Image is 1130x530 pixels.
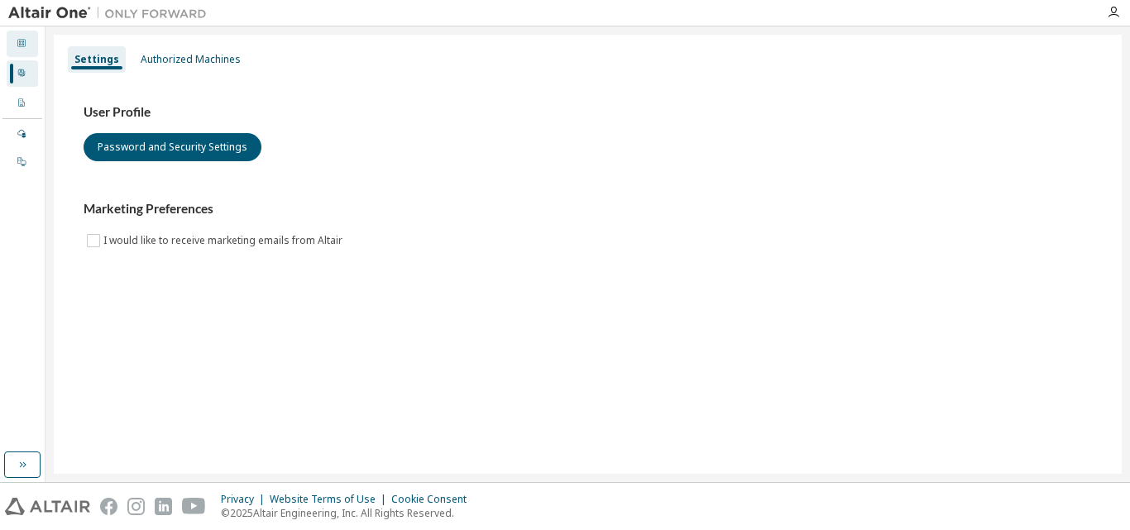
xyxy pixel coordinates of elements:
div: Company Profile [7,90,38,117]
img: instagram.svg [127,498,145,515]
div: Managed [7,121,38,147]
p: © 2025 Altair Engineering, Inc. All Rights Reserved. [221,506,476,520]
button: Password and Security Settings [84,133,261,161]
div: User Profile [7,60,38,87]
img: Altair One [8,5,215,21]
div: Settings [74,53,119,66]
div: On Prem [7,149,38,175]
div: Dashboard [7,31,38,57]
div: Privacy [221,493,270,506]
label: I would like to receive marketing emails from Altair [103,231,346,251]
div: Website Terms of Use [270,493,391,506]
h3: Marketing Preferences [84,201,1092,217]
img: youtube.svg [182,498,206,515]
h3: User Profile [84,104,1092,121]
img: facebook.svg [100,498,117,515]
img: altair_logo.svg [5,498,90,515]
img: linkedin.svg [155,498,172,515]
div: Cookie Consent [391,493,476,506]
div: Authorized Machines [141,53,241,66]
